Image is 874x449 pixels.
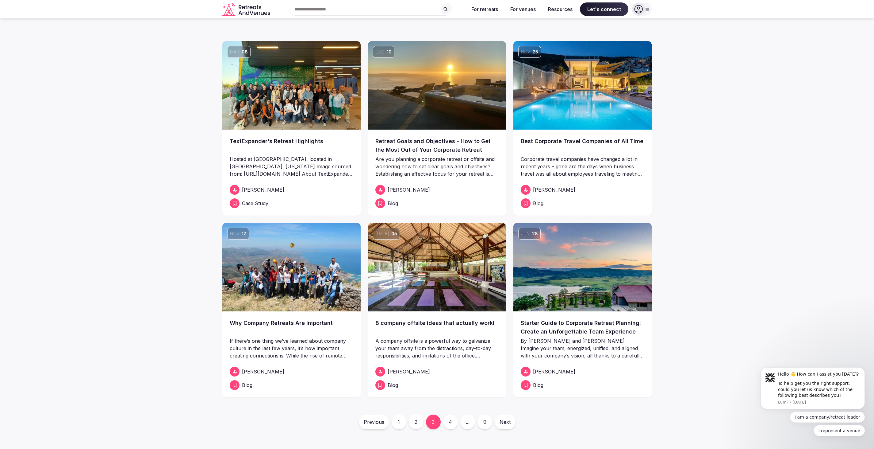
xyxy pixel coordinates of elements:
[222,223,361,311] a: Nov17
[521,367,644,377] a: [PERSON_NAME]
[392,415,406,429] a: 1
[375,137,499,154] a: Retreat Goals and Objectives - How to Get the Most Out of Your Corporate Retreat
[391,231,397,237] span: 05
[513,41,652,130] img: Best Corporate Travel Companies of All Time
[388,381,398,389] span: Blog
[230,185,353,195] a: [PERSON_NAME]
[375,337,499,359] p: A company offsite is a powerful way to galvanize your team away from the distractions, day-to-day...
[751,334,874,446] iframe: Intercom notifications message
[242,381,252,389] span: Blog
[375,380,499,390] a: Blog
[368,223,506,311] img: 8 company offsite ideas that actually work!
[521,137,644,154] a: Best Corporate Travel Companies of All Time
[375,155,499,178] p: Are you planning a corporate retreat or offsite and wondering how to set clear goals and objectiv...
[505,2,541,16] button: For venues
[368,41,506,130] a: Dec10
[533,186,575,193] span: [PERSON_NAME]
[375,185,499,195] a: [PERSON_NAME]
[230,231,239,237] span: Nov
[242,186,284,193] span: [PERSON_NAME]
[375,367,499,377] a: [PERSON_NAME]
[230,367,353,377] a: [PERSON_NAME]
[222,2,271,16] svg: Retreats and Venues company logo
[230,49,239,55] span: Mar
[230,380,353,390] a: Blog
[495,415,516,429] a: Next
[230,137,353,154] a: TextExpander's Retreat Highlights
[533,200,543,207] span: Blog
[521,380,644,390] a: Blog
[521,198,644,208] a: Blog
[222,41,361,130] img: TextExpander's Retreat Highlights
[230,155,353,178] p: Hosted at [GEOGRAPHIC_DATA], located in [GEOGRAPHIC_DATA], [US_STATE] Image sourced from: [URL][D...
[521,231,530,237] span: Jun
[222,41,361,130] a: Mar08
[543,2,577,16] button: Resources
[521,185,644,195] a: [PERSON_NAME]
[376,49,384,55] span: Dec
[375,198,499,208] a: Blog
[477,415,492,429] a: 9
[368,41,506,130] img: Retreat Goals and Objectives - How to Get the Most Out of Your Corporate Retreat
[513,223,652,311] a: Jun28
[368,223,506,311] a: [DATE]05
[533,368,575,375] span: [PERSON_NAME]
[443,415,458,429] a: 4
[521,337,644,359] p: By [PERSON_NAME] and [PERSON_NAME] Imagine your team, energized, unified, and aligned with your c...
[533,381,543,389] span: Blog
[521,155,644,178] p: Corporate travel companies have changed a lot in recent years – gone are the days when business t...
[533,49,538,55] span: 25
[580,2,628,16] span: Let's connect
[466,2,503,16] button: For retreats
[376,231,389,237] span: [DATE]
[409,415,424,429] a: 2
[242,49,248,55] span: 08
[387,49,392,55] span: 10
[375,319,499,336] a: 8 company offsite ideas that actually work!
[222,223,361,311] img: Why Company Retreats Are Important
[242,200,268,207] span: Case Study
[513,223,652,311] img: Starter Guide to Corporate Retreat Planning: Create an Unforgettable Team Experience
[242,368,284,375] span: [PERSON_NAME]
[388,186,430,193] span: [PERSON_NAME]
[388,368,430,375] span: [PERSON_NAME]
[222,2,271,16] a: Visit the homepage
[230,319,353,336] a: Why Company Retreats Are Important
[521,49,530,55] span: Nov
[513,41,652,130] a: Nov25
[359,415,389,429] a: Previous
[521,319,644,336] a: Starter Guide to Corporate Retreat Planning: Create an Unforgettable Team Experience
[230,198,353,208] a: Case Study
[388,200,398,207] span: Blog
[242,231,246,237] span: 17
[230,337,353,359] p: If there’s one thing we’ve learned about company culture in the last few years, it’s how importan...
[532,231,538,237] span: 28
